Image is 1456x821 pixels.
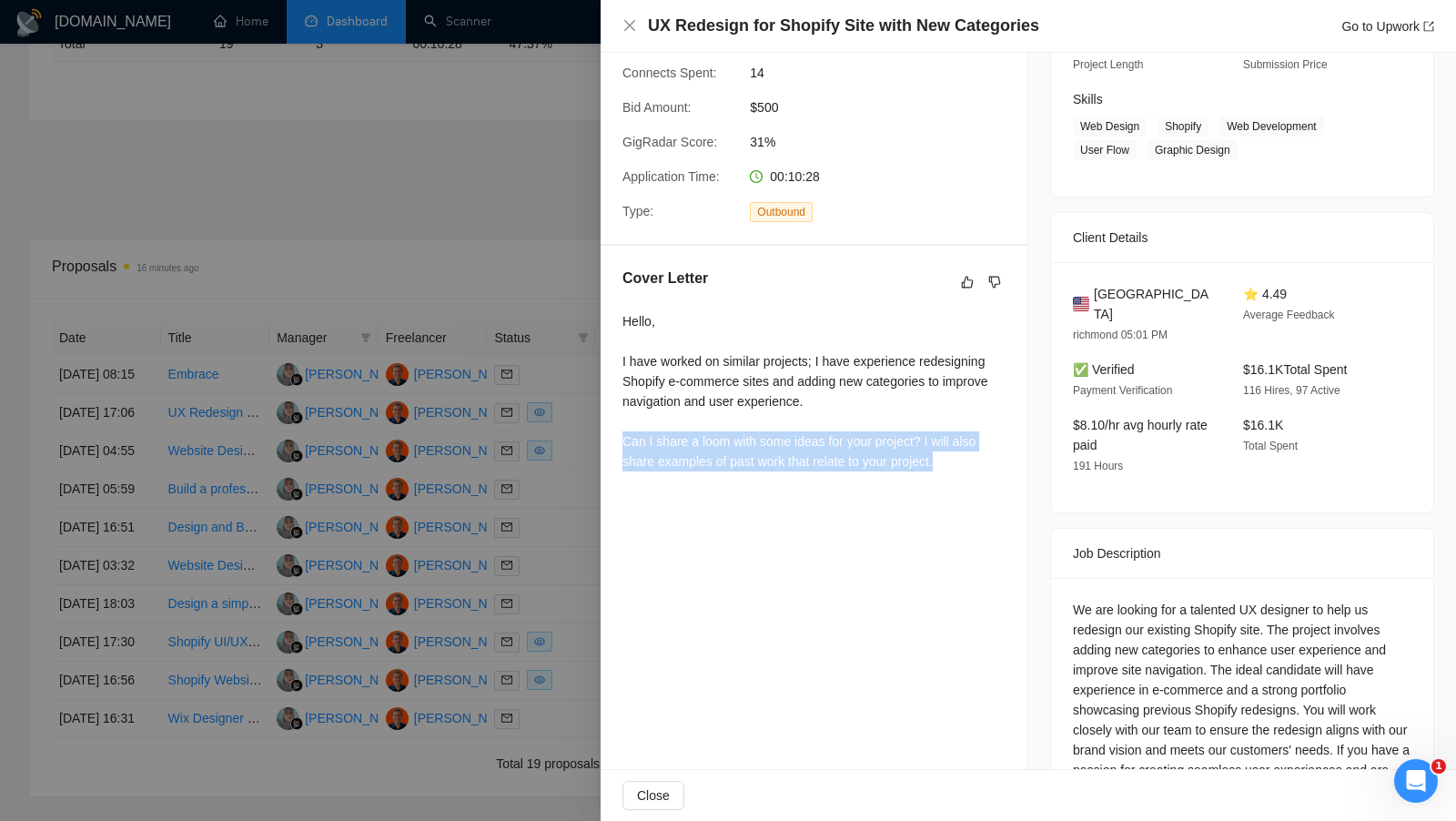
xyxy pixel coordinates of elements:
span: Total Spent [1243,440,1298,452]
span: 14 [750,63,1023,83]
button: like [956,271,978,293]
div: Job Description [1073,529,1411,578]
span: Connects Spent: [622,66,717,80]
button: dislike [984,271,1006,293]
span: Payment Verification [1073,384,1172,397]
h4: UX Redesign for Shopify Site with New Categories [648,15,1039,37]
span: GigRadar Score: [622,135,717,149]
span: Project Length [1073,58,1143,71]
span: User Flow [1073,140,1137,160]
button: Close [622,18,637,34]
span: 116 Hires, 97 Active [1243,384,1340,397]
span: Skills [1073,92,1103,106]
div: Hello, I have worked on similar projects; I have experience redesigning Shopify e-commerce sites ... [622,311,1006,471]
span: $16.1K Total Spent [1243,362,1347,377]
span: Type: [622,204,653,218]
span: 191 Hours [1073,460,1123,472]
div: We are looking for a talented UX designer to help us redesign our existing Shopify site. The proj... [1073,600,1411,800]
span: Application Time: [622,169,720,184]
span: 1 [1431,759,1446,774]
span: dislike [988,275,1001,289]
span: Web Development [1219,117,1324,137]
iframe: Intercom live chat [1394,759,1438,803]
span: richmond 05:01 PM [1073,329,1168,341]
button: Close [622,781,684,810]
span: like [961,275,974,289]
a: Go to Upworkexport [1341,19,1434,34]
span: Outbound [750,202,813,222]
span: Average Feedback [1243,309,1335,321]
span: Bid Amount: [622,100,692,115]
span: export [1423,21,1434,32]
span: $500 [750,97,1023,117]
span: Web Design [1073,117,1147,137]
span: $8.10/hr avg hourly rate paid [1073,418,1208,452]
span: clock-circle [750,170,763,183]
span: Close [637,786,670,806]
div: Client Details [1073,213,1411,262]
span: $16.1K [1243,418,1283,432]
h5: Cover Letter [622,268,708,289]
span: 31% [750,132,1023,152]
span: Shopify [1158,117,1208,137]
span: ✅ Verified [1073,362,1135,377]
span: ⭐ 4.49 [1243,287,1287,301]
img: 🇺🇸 [1073,294,1089,314]
span: 00:10:28 [770,169,820,184]
span: close [622,18,637,33]
span: Submission Price [1243,58,1328,71]
span: Graphic Design [1148,140,1238,160]
span: [GEOGRAPHIC_DATA] [1094,284,1214,324]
